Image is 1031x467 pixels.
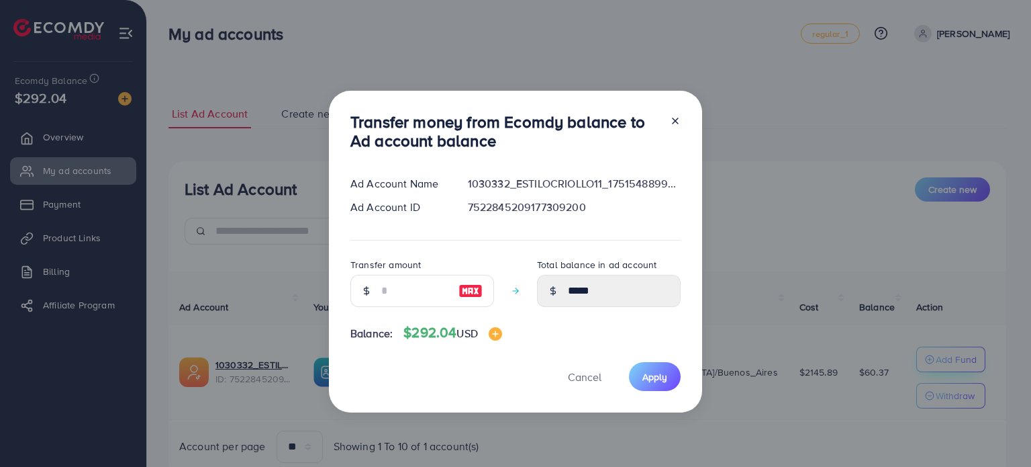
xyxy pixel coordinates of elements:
[629,362,681,391] button: Apply
[642,370,667,384] span: Apply
[403,325,502,341] h4: $292.04
[537,258,656,271] label: Total balance in ad account
[458,283,483,299] img: image
[350,112,659,151] h3: Transfer money from Ecomdy balance to Ad account balance
[457,200,691,215] div: 7522845209177309200
[350,258,421,271] label: Transfer amount
[457,176,691,192] div: 1030332_ESTILOCRIOLLO11_1751548899317
[568,370,601,384] span: Cancel
[350,326,393,341] span: Balance:
[456,326,477,341] span: USD
[551,362,618,391] button: Cancel
[489,327,502,341] img: image
[340,176,457,192] div: Ad Account Name
[340,200,457,215] div: Ad Account ID
[974,407,1021,457] iframe: Chat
